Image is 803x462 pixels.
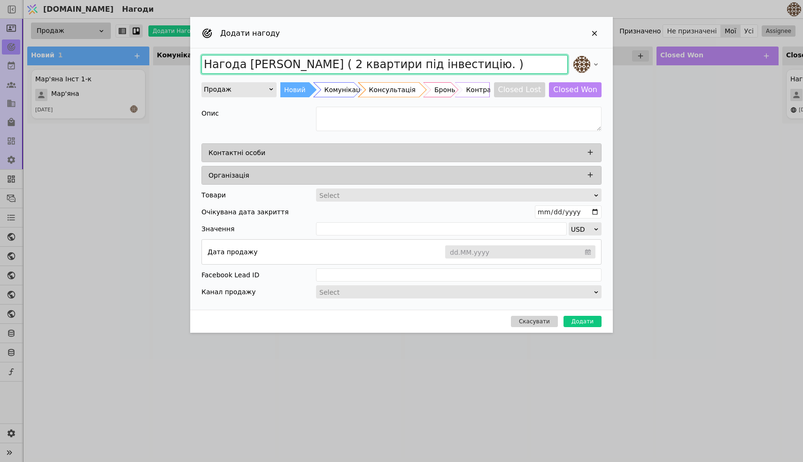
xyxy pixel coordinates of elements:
[201,55,568,74] input: Ім'я
[208,148,265,158] p: Контактні особи
[204,83,268,96] div: Продаж
[319,286,592,299] div: Select
[466,82,499,97] div: Контракт
[201,222,234,235] span: Значення
[434,82,455,97] div: Бронь
[208,245,257,258] div: Дата продажу
[573,56,590,73] img: an
[585,247,591,257] svg: calendar
[564,316,602,327] button: Додати
[220,28,280,39] h2: Додати нагоду
[201,188,226,202] div: Товари
[201,268,259,282] div: Facebook Lead ID
[369,82,416,97] div: Консультація
[190,17,613,333] div: Add Opportunity
[284,82,306,97] div: Новий
[324,82,366,97] div: Комунікація
[208,171,249,180] p: Організація
[511,316,558,327] button: Скасувати
[201,285,255,298] div: Канал продажу
[201,107,316,120] div: Опис
[571,223,593,236] div: USD
[549,82,602,97] button: Closed Won
[494,82,546,97] button: Closed Lost
[201,205,289,219] div: Очікувана дата закриття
